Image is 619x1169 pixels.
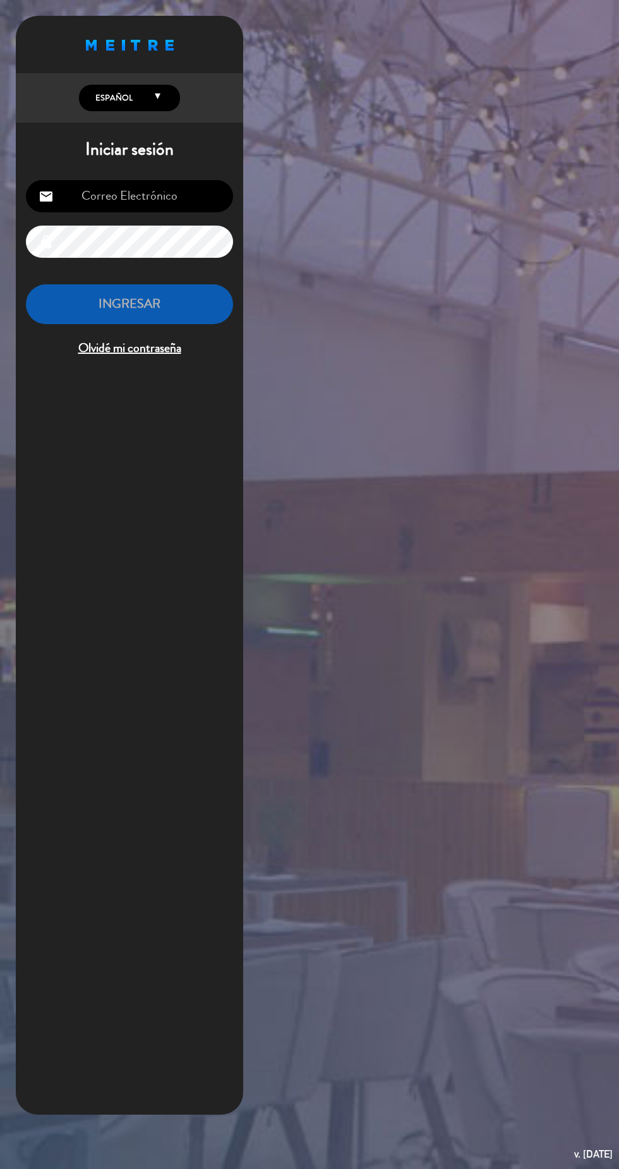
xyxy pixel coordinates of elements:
button: INGRESAR [26,284,233,324]
i: lock [39,234,54,250]
h1: Iniciar sesión [16,139,243,161]
div: v. [DATE] [574,1146,613,1163]
i: email [39,189,54,204]
input: Correo Electrónico [26,180,233,212]
span: Español [92,92,133,104]
span: Olvidé mi contraseña [26,338,233,359]
img: MEITRE [86,40,174,51]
